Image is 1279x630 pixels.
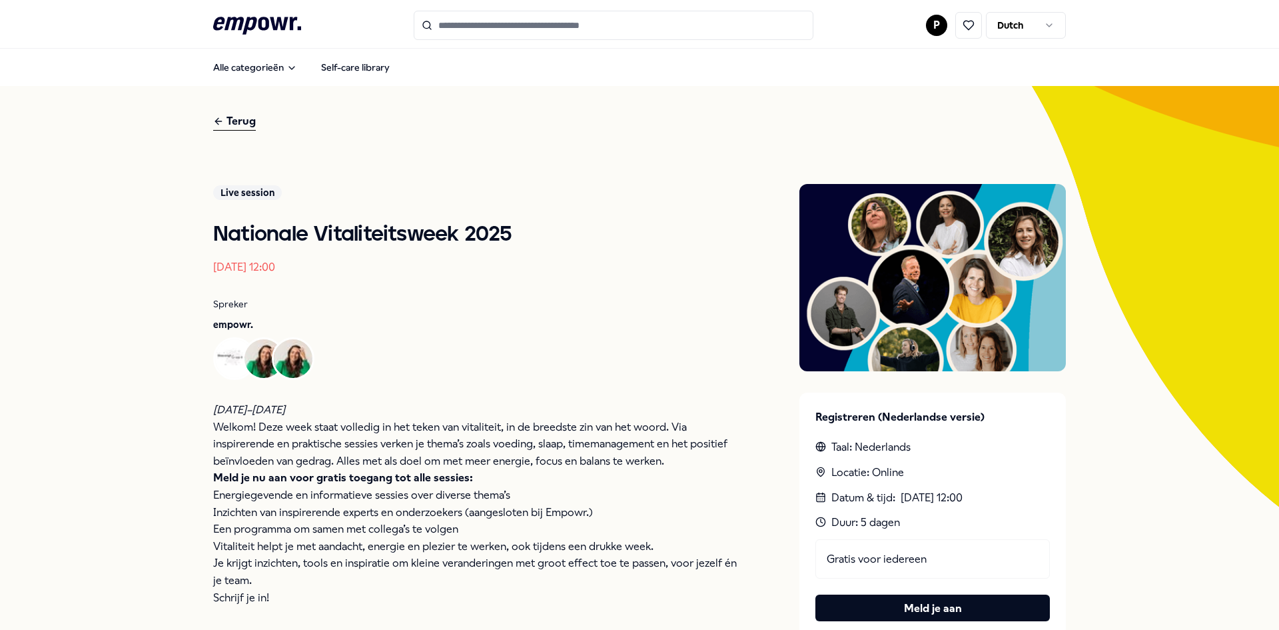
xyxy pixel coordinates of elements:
[213,297,746,311] p: Spreker
[213,471,473,484] strong: Meld je nu aan voor gratis toegang tot alle sessies:
[815,409,1050,426] p: Registreren (Nederlandse versie)
[815,439,1050,456] div: Taal: Nederlands
[414,11,813,40] input: Search for products, categories or subcategories
[213,589,746,607] p: Schrijf je in!
[815,595,1050,621] button: Meld je aan
[203,54,308,81] button: Alle categorieën
[213,221,746,248] h1: Nationale Vitaliteitsweek 2025
[901,489,963,507] time: [DATE] 12:00
[815,489,1050,507] div: Datum & tijd :
[213,521,746,538] p: Een programma om samen met collega’s te volgen
[213,555,746,589] p: Je krijgt inzichten, tools en inspiratie om kleine veranderingen met groot effect toe te passen, ...
[244,339,283,378] img: Avatar
[815,514,1050,531] div: Duur: 5 dagen
[213,317,746,332] p: empowr.
[213,403,285,416] em: [DATE]–[DATE]
[310,54,400,81] a: Self-care library
[815,539,1050,579] div: Gratis voor iedereen
[213,113,256,131] div: Terug
[815,464,1050,481] div: Locatie: Online
[213,261,275,273] time: [DATE] 12:00
[274,339,312,378] img: Avatar
[213,185,282,200] div: Live session
[203,54,400,81] nav: Main
[213,487,746,504] p: Energiegevende en informatieve sessies over diverse thema’s
[213,504,746,521] p: Inzichten van inspirerende experts en onderzoekers (aangesloten bij Empowr.)
[213,419,746,470] p: Welkom! Deze week staat volledig in het teken van vitaliteit, in de breedste zin van het woord. V...
[215,339,254,378] img: Avatar
[826,600,1039,617] a: Meld je aan
[213,538,746,555] p: Vitaliteit helpt je met aandacht, energie en plezier te werken, ook tijdens een drukke week.
[799,184,1066,371] img: Presenter image
[926,15,947,36] button: P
